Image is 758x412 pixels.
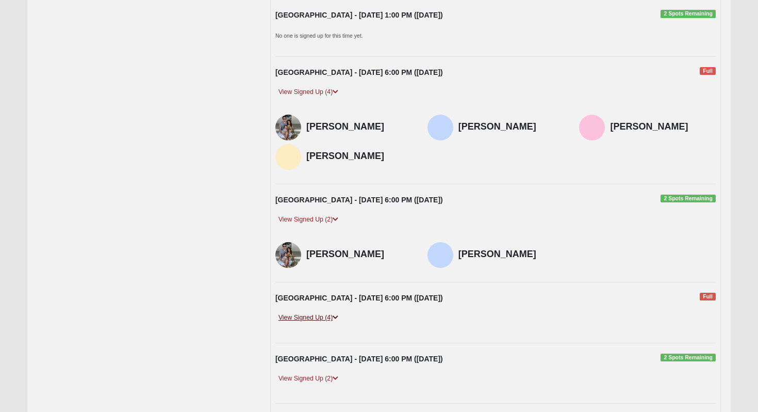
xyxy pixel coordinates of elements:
strong: [GEOGRAPHIC_DATA] - [DATE] 6:00 PM ([DATE]) [275,68,443,76]
img: Madison Edwards [275,115,301,140]
small: No one is signed up for this time yet. [275,33,363,39]
strong: [GEOGRAPHIC_DATA] - [DATE] 6:00 PM ([DATE]) [275,355,443,363]
span: 2 Spots Remaining [661,195,716,203]
strong: [GEOGRAPHIC_DATA] - [DATE] 6:00 PM ([DATE]) [275,294,443,302]
img: Nonna Cottelli [427,242,453,268]
h4: [PERSON_NAME] [306,121,412,133]
a: View Signed Up (4) [275,87,341,98]
img: Nonna Cottelli [427,115,453,140]
h4: [PERSON_NAME] [458,121,564,133]
img: Madison Edwards [275,242,301,268]
strong: [GEOGRAPHIC_DATA] - [DATE] 1:00 PM ([DATE]) [275,11,443,19]
span: 2 Spots Remaining [661,354,716,362]
span: Full [700,293,716,301]
a: View Signed Up (4) [275,312,341,323]
img: Brianna Hicks [275,144,301,170]
strong: [GEOGRAPHIC_DATA] - [DATE] 6:00 PM ([DATE]) [275,196,443,204]
a: View Signed Up (2) [275,373,341,384]
span: Full [700,67,716,75]
img: Emily Puentes [579,115,605,140]
h4: [PERSON_NAME] [458,249,564,260]
span: 2 Spots Remaining [661,10,716,18]
h4: [PERSON_NAME] [306,249,412,260]
a: View Signed Up (2) [275,214,341,225]
h4: [PERSON_NAME] [610,121,716,133]
h4: [PERSON_NAME] [306,151,412,162]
